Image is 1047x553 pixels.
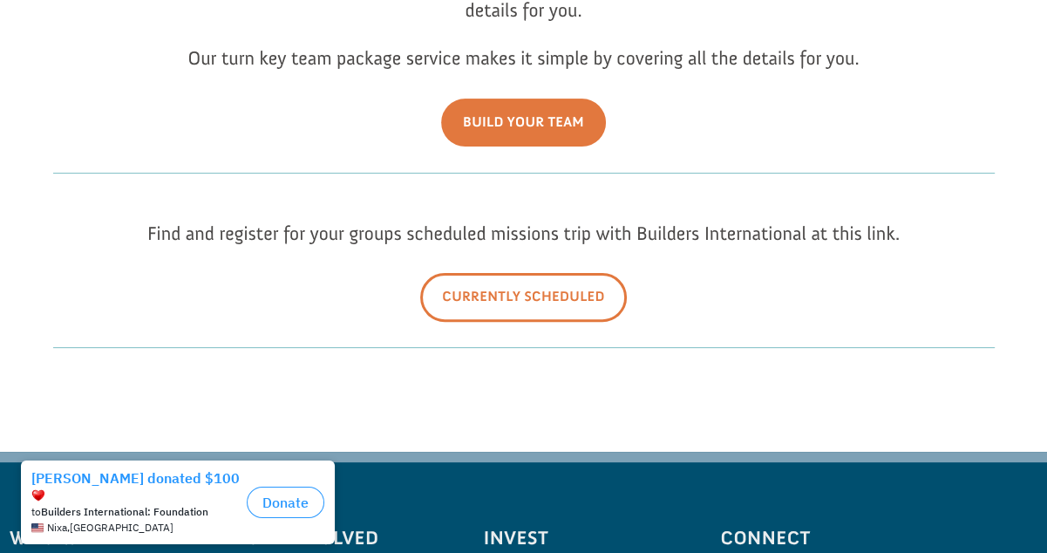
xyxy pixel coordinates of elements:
[720,523,1037,552] span: Connect
[187,46,859,70] span: Our turn key team package service makes it simple by covering all the details for you.
[31,37,45,51] img: emoji heart
[441,99,606,147] a: Build Your Team
[47,70,173,82] span: Nixa , [GEOGRAPHIC_DATA]
[484,523,683,552] span: Invest
[41,53,208,66] strong: Builders International: Foundation
[147,222,900,245] span: Find and register for your groups scheduled missions trip with Builders International at this link.
[247,35,324,66] button: Donate
[31,54,240,66] div: to
[31,17,240,52] div: [PERSON_NAME] donated $100
[420,273,627,321] a: Currently Scheduled
[31,70,44,82] img: US.png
